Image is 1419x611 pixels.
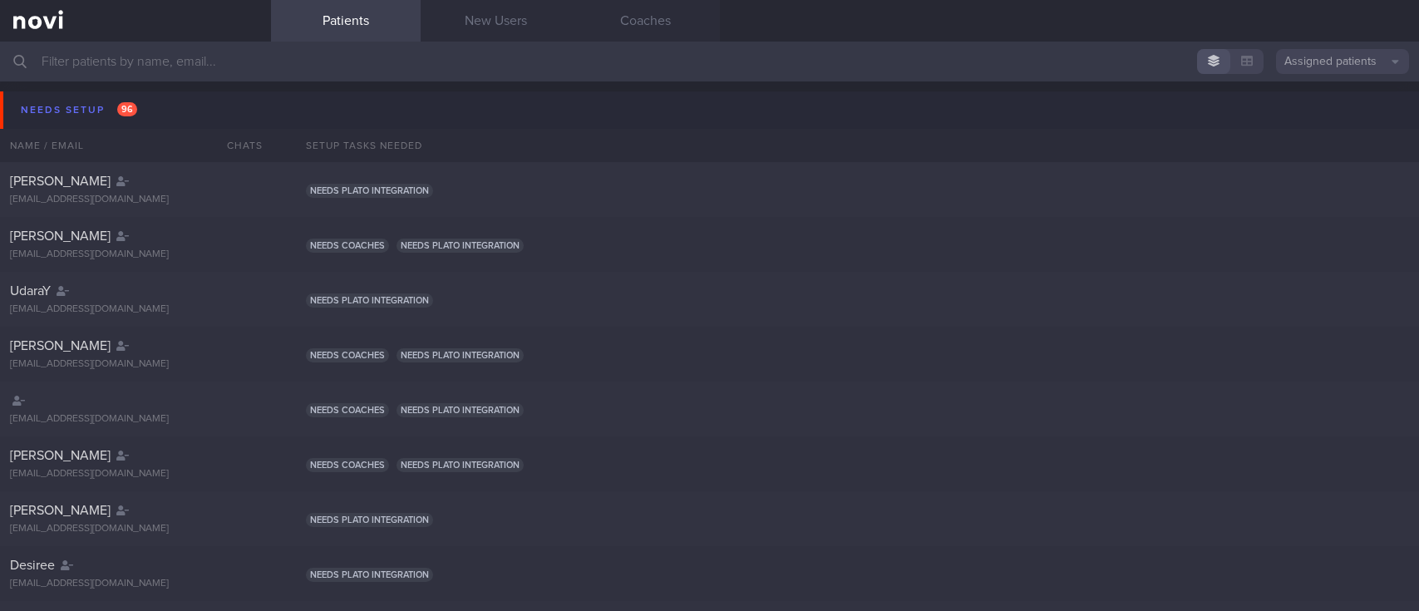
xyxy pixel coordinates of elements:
div: [EMAIL_ADDRESS][DOMAIN_NAME] [10,303,261,316]
span: Desiree [10,559,55,572]
span: Needs plato integration [397,348,524,362]
div: Needs setup [17,99,141,121]
div: Chats [204,129,271,162]
span: UdaraY [10,284,51,298]
span: [PERSON_NAME] [10,339,111,352]
span: Needs plato integration [306,568,433,582]
span: 96 [117,102,137,116]
span: Needs coaches [306,403,389,417]
div: [EMAIL_ADDRESS][DOMAIN_NAME] [10,358,261,371]
div: Setup tasks needed [296,129,1419,162]
span: Needs plato integration [397,239,524,253]
span: Needs coaches [306,348,389,362]
span: [PERSON_NAME] [10,175,111,188]
span: Needs plato integration [397,403,524,417]
span: Needs coaches [306,239,389,253]
span: Needs plato integration [306,184,433,198]
span: Needs coaches [306,458,389,472]
div: [EMAIL_ADDRESS][DOMAIN_NAME] [10,413,261,426]
span: Needs plato integration [306,293,433,308]
div: [EMAIL_ADDRESS][DOMAIN_NAME] [10,468,261,480]
div: [EMAIL_ADDRESS][DOMAIN_NAME] [10,578,261,590]
div: [EMAIL_ADDRESS][DOMAIN_NAME] [10,523,261,535]
span: Needs plato integration [397,458,524,472]
span: [PERSON_NAME] [10,449,111,462]
div: [EMAIL_ADDRESS][DOMAIN_NAME] [10,194,261,206]
span: [PERSON_NAME] [10,229,111,243]
button: Assigned patients [1276,49,1409,74]
span: [PERSON_NAME] [10,504,111,517]
div: [EMAIL_ADDRESS][DOMAIN_NAME] [10,249,261,261]
span: Needs plato integration [306,513,433,527]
